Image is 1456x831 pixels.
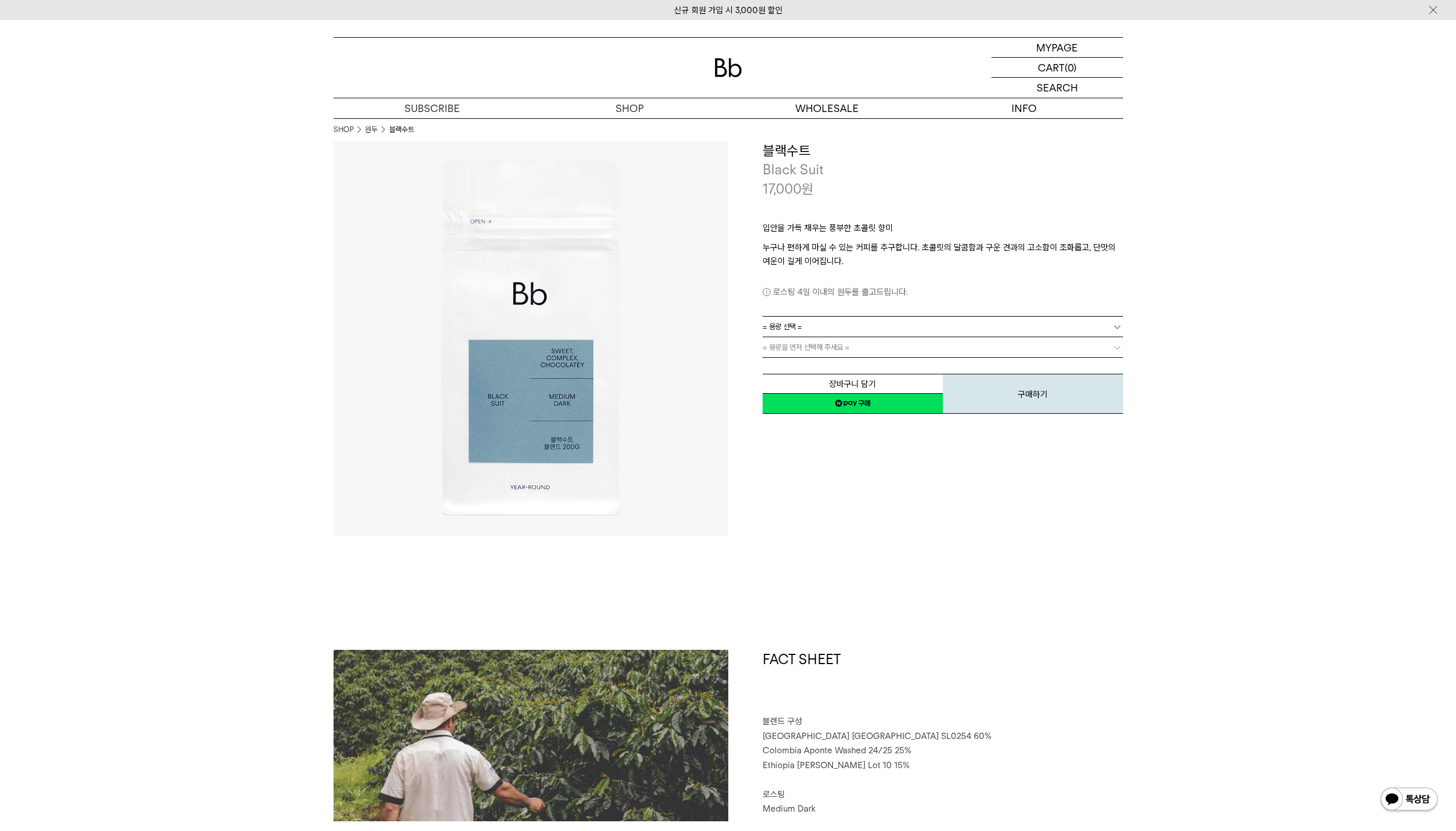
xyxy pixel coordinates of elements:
p: MYPAGE [1036,38,1078,57]
a: SHOP [531,98,728,118]
a: SUBSCRIBE [334,98,531,118]
button: 구매하기 [943,374,1123,414]
a: 새창 [763,393,943,414]
p: (0) [1065,58,1077,77]
p: 17,000 [763,179,814,199]
p: Black Suit [763,160,1123,179]
span: Ethiopia [PERSON_NAME] Lot 10 15% [763,760,910,770]
span: Colombia Aponte Washed 24/25 25% [763,745,911,756]
p: 누구나 편하게 마실 수 있는 커피를 추구합니다. 초콜릿의 달콤함과 구운 견과의 고소함이 조화롭고, 단맛의 여운이 길게 이어집니다. [763,241,1123,268]
button: 장바구니 담기 [763,374,943,394]
p: WHOLESALE [728,98,926,118]
span: 블렌드 구성 [763,716,802,726]
img: 블랙수트 [334,650,728,821]
span: = 용량을 먼저 선택해 주세요 = [763,337,850,357]
span: 로스팅 [763,789,785,800]
span: Medium Dark [763,804,816,814]
span: [GEOGRAPHIC_DATA] [GEOGRAPHIC_DATA] SL0254 60% [763,731,991,741]
span: 원 [802,181,814,197]
p: 입안을 가득 채우는 풍부한 초콜릿 향미 [763,221,1123,241]
a: CART (0) [991,58,1123,78]
span: = 용량 선택 = [763,317,802,337]
span: ⠀ [763,774,769,785]
p: SEARCH [1037,78,1078,98]
a: 신규 회원 가입 시 3,000원 할인 [674,5,783,15]
p: 로스팅 4일 이내의 원두를 출고드립니다. [763,285,1123,299]
p: INFO [926,98,1123,118]
h3: 블랙수트 [763,141,1123,161]
img: 블랙수트 [334,141,728,536]
li: 블랙수트 [389,124,414,135]
img: 로고 [715,58,742,77]
h1: FACT SHEET [763,650,1123,715]
p: CART [1038,58,1065,77]
a: MYPAGE [991,38,1123,58]
a: SHOP [334,124,354,135]
a: 원두 [365,124,378,135]
img: 카카오톡 채널 1:1 채팅 버튼 [1379,786,1439,814]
